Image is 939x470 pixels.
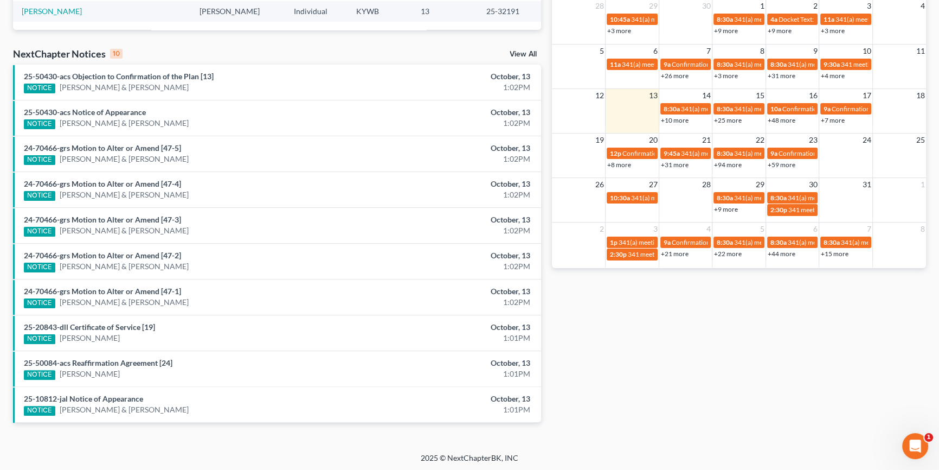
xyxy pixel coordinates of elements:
a: [PERSON_NAME] [22,7,82,16]
td: Individual [285,1,347,21]
a: +25 more [714,116,742,124]
span: 341(a) meeting for [PERSON_NAME] [734,15,839,23]
div: NOTICE [24,155,55,165]
span: 9a [824,105,831,113]
span: 1p [610,238,618,246]
a: +31 more [661,161,689,169]
span: 341 meeting for [PERSON_NAME] & [PERSON_NAME] [628,250,782,258]
span: 4 [705,223,712,236]
div: NOTICE [24,84,55,93]
span: 16 [808,89,819,102]
span: 10:45a [610,15,630,23]
span: 2 [599,223,605,236]
a: 25-20843-dll Certificate of Service [19] [24,322,155,332]
a: +3 more [821,27,845,35]
a: +9 more [714,205,738,213]
span: 341(a) meeting for [PERSON_NAME] [619,238,723,246]
span: 15 [755,89,766,102]
span: 9:30a [824,60,840,68]
span: 9:45a [664,149,680,157]
span: 8:30a [664,105,680,113]
td: [PERSON_NAME] [191,1,285,21]
span: 7 [705,45,712,58]
div: NOTICE [24,263,55,272]
span: 341(a) meeting for [PERSON_NAME] [622,60,726,68]
div: October, 13 [369,179,530,189]
td: KYWB [347,1,411,21]
span: 9a [770,149,777,157]
a: +10 more [661,116,689,124]
a: +59 more [768,161,795,169]
a: +31 more [768,72,795,80]
div: October, 13 [369,71,530,82]
span: 20 [648,134,659,147]
div: NOTICE [24,191,55,201]
div: 1:01PM [369,404,530,415]
a: [PERSON_NAME] & [PERSON_NAME] [60,154,189,164]
span: 25 [915,134,926,147]
span: Confirmation hearing for [PERSON_NAME] [779,149,902,157]
a: +4 more [821,72,845,80]
span: 8 [759,45,766,58]
span: 341(a) meeting for [PERSON_NAME] [734,194,839,202]
span: 341(a) meeting for [PERSON_NAME] [631,194,736,202]
span: 341 meeting for [PERSON_NAME] [841,60,938,68]
div: October, 13 [369,286,530,297]
span: 2:30p [770,206,787,214]
span: Confirmation hearing for [PERSON_NAME] & [PERSON_NAME] [672,238,852,246]
a: [PERSON_NAME] & [PERSON_NAME] [60,82,189,93]
span: 341(a) meeting for [PERSON_NAME] [734,238,839,246]
span: Confirmation hearing for [PERSON_NAME] & [PERSON_NAME] [672,60,852,68]
span: 18 [915,89,926,102]
div: NOTICE [24,119,55,129]
div: NOTICE [24,298,55,308]
a: +8 more [607,161,631,169]
div: October, 13 [369,322,530,333]
span: 5 [599,45,605,58]
span: Docket Text: for [PERSON_NAME] [779,15,876,23]
div: 1:02PM [369,118,530,129]
a: [PERSON_NAME] & [PERSON_NAME] [60,261,189,272]
span: 341 meeting for [PERSON_NAME] [788,206,885,214]
span: 21 [701,134,712,147]
span: 8:30a [770,238,787,246]
div: 1:02PM [369,82,530,93]
span: 8:30a [770,60,787,68]
span: 341(a) meeting for [PERSON_NAME] [631,15,736,23]
a: View All [510,50,537,58]
span: 3 [652,223,659,236]
a: 24-70466-grs Motion to Alter or Amend [47-2] [24,251,181,260]
div: October, 13 [369,214,530,225]
a: +15 more [821,250,848,258]
span: 341(a) meeting for [PERSON_NAME] [734,149,839,157]
a: +21 more [661,250,689,258]
div: 1:02PM [369,154,530,164]
div: October, 13 [369,143,530,154]
iframe: Intercom live chat [902,433,928,459]
span: 11 [915,45,926,58]
div: NOTICE [24,227,55,237]
a: +26 more [661,72,689,80]
div: NOTICE [24,406,55,416]
a: +22 more [714,250,742,258]
span: 11a [824,15,834,23]
td: 25-32191 [478,1,541,21]
span: 341(a) meeting for [PERSON_NAME] [681,149,786,157]
span: 8:30a [717,105,733,113]
span: 17 [861,89,872,102]
span: 9a [664,238,671,246]
span: 1 [919,178,926,191]
a: +9 more [714,27,738,35]
a: 25-10812-jal Notice of Appearance [24,394,143,403]
a: 24-70466-grs Motion to Alter or Amend [47-1] [24,287,181,296]
div: 1:02PM [369,225,530,236]
div: NextChapter Notices [13,47,123,60]
span: 341(a) meeting for [PERSON_NAME] [788,238,892,246]
a: +9 more [768,27,792,35]
span: 26 [594,178,605,191]
div: October, 13 [369,107,530,118]
span: 22 [755,134,766,147]
span: 12p [610,149,621,157]
div: NOTICE [24,334,55,344]
span: 341(a) meeting for [PERSON_NAME] [734,60,839,68]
